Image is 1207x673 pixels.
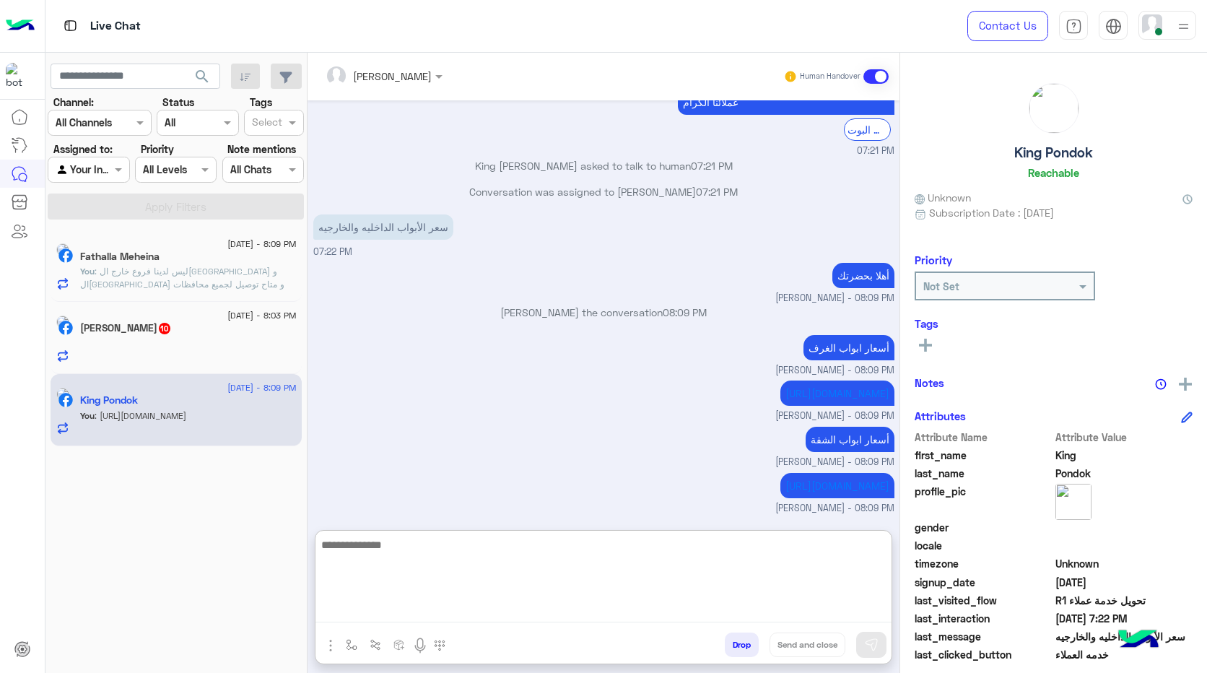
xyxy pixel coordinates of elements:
[803,335,894,360] p: 12/8/2025, 8:09 PM
[696,186,738,198] span: 07:21 PM
[915,611,1053,626] span: last_interaction
[1055,611,1193,626] span: 2025-08-12T16:22:17.353Z
[48,194,304,220] button: Apply Filters
[159,323,170,334] span: 10
[806,427,894,452] p: 12/8/2025, 8:09 PM
[162,95,194,110] label: Status
[1014,144,1093,161] h5: King Pondok
[227,238,296,251] span: [DATE] - 8:09 PM
[1055,466,1193,481] span: Pondok
[434,640,445,651] img: make a call
[785,479,889,492] a: [URL][DOMAIN_NAME]
[800,71,860,82] small: Human Handover
[1055,448,1193,463] span: King
[364,633,388,656] button: Trigger scenario
[1055,647,1193,662] span: خدمه العملاء
[915,629,1053,644] span: last_message
[770,633,845,657] button: Send and close
[775,364,894,378] span: [PERSON_NAME] - 08:09 PM
[967,11,1048,41] a: Contact Us
[313,184,894,199] p: Conversation was assigned to [PERSON_NAME]
[780,381,894,406] p: 12/8/2025, 8:09 PM
[915,317,1193,330] h6: Tags
[80,251,160,263] h5: Fathalla Meheina
[844,118,891,141] div: الرجوع الى البوت
[915,538,1053,553] span: locale
[1055,593,1193,608] span: تحويل خدمة عملاء R1
[1055,520,1193,535] span: null
[80,410,95,421] span: You
[322,637,339,654] img: send attachment
[915,593,1053,608] span: last_visited_flow
[313,246,352,257] span: 07:22 PM
[141,142,174,157] label: Priority
[61,17,79,35] img: tab
[915,520,1053,535] span: gender
[227,381,296,394] span: [DATE] - 8:09 PM
[775,409,894,423] span: [PERSON_NAME] - 08:09 PM
[250,95,272,110] label: Tags
[95,410,186,421] span: https://www.ahmedelsallab.com/ar/doors-windows/armored-doors.html
[915,448,1053,463] span: first_name
[313,305,894,320] p: [PERSON_NAME] the conversation
[1175,17,1193,35] img: profile
[915,190,971,205] span: Unknown
[58,248,73,263] img: Facebook
[915,430,1053,445] span: Attribute Name
[1142,14,1162,35] img: userImage
[1059,11,1088,41] a: tab
[1055,538,1193,553] span: null
[56,243,69,256] img: picture
[915,409,966,422] h6: Attributes
[6,11,35,41] img: Logo
[785,387,889,399] a: [URL][DOMAIN_NAME]
[80,266,284,303] span: ليس لدينا فروع خارج القاهرة و الجيزة و متاح توصيل لجميع محافظات مصر
[250,114,282,133] div: Select
[56,316,69,329] img: picture
[193,68,211,85] span: search
[313,214,453,240] p: 12/8/2025, 7:22 PM
[227,309,296,322] span: [DATE] - 8:03 PM
[775,456,894,469] span: [PERSON_NAME] - 08:09 PM
[370,639,381,651] img: Trigger scenario
[915,575,1053,590] span: signup_date
[58,321,73,335] img: Facebook
[915,466,1053,481] span: last_name
[1055,556,1193,571] span: Unknown
[915,647,1053,662] span: last_clicked_button
[80,322,172,334] h5: Omar Elmarzoky
[1155,378,1167,390] img: notes
[1029,84,1079,133] img: picture
[80,266,95,277] span: You
[864,638,879,652] img: send message
[411,637,429,654] img: send voice note
[832,263,894,288] p: 12/8/2025, 8:09 PM
[775,292,894,305] span: [PERSON_NAME] - 08:09 PM
[227,142,296,157] label: Note mentions
[6,63,32,89] img: 322208621163248
[313,158,894,173] p: King [PERSON_NAME] asked to talk to human
[90,17,141,36] p: Live Chat
[80,394,138,407] h5: King Pondok
[58,393,73,407] img: Facebook
[775,502,894,516] span: [PERSON_NAME] - 08:09 PM
[915,556,1053,571] span: timezone
[393,639,405,651] img: create order
[725,633,759,657] button: Drop
[915,253,952,266] h6: Priority
[1055,575,1193,590] span: 2025-08-12T16:19:27.52Z
[53,142,113,157] label: Assigned to:
[929,205,1054,220] span: Subscription Date : [DATE]
[857,144,894,158] span: 07:21 PM
[1055,629,1193,644] span: سعر الأبواب الداخليه والخارجيه
[663,306,707,318] span: 08:09 PM
[53,95,94,110] label: Channel:
[388,633,411,656] button: create order
[56,388,69,401] img: picture
[780,473,894,498] p: 12/8/2025, 8:09 PM
[346,639,357,651] img: select flow
[340,633,364,656] button: select flow
[1066,18,1082,35] img: tab
[1179,378,1192,391] img: add
[915,376,944,389] h6: Notes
